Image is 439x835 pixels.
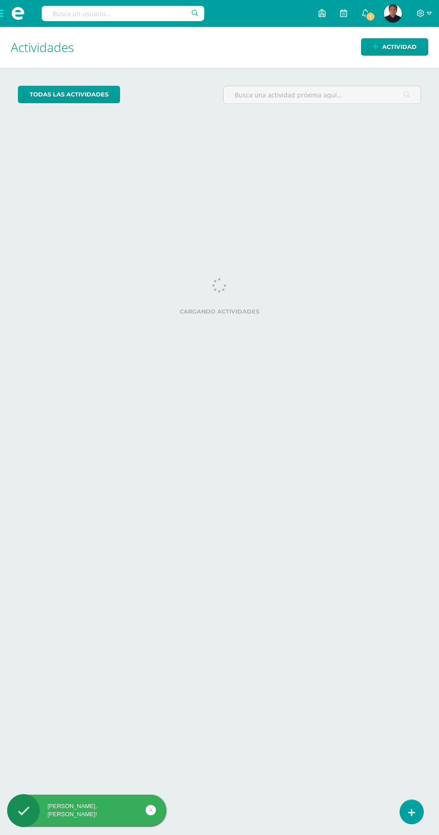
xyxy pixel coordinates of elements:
[42,6,204,21] input: Busca un usuario...
[7,802,166,818] div: [PERSON_NAME], [PERSON_NAME]!
[224,86,421,104] input: Busca una actividad próxima aquí...
[18,86,120,103] a: todas las Actividades
[382,39,417,55] span: Actividad
[11,27,428,68] h1: Actividades
[361,38,428,56] a: Actividad
[384,4,402,22] img: dfb2445352bbaa30de7fa1c39f03f7f6.png
[18,308,421,315] label: Cargando actividades
[366,12,375,22] span: 1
